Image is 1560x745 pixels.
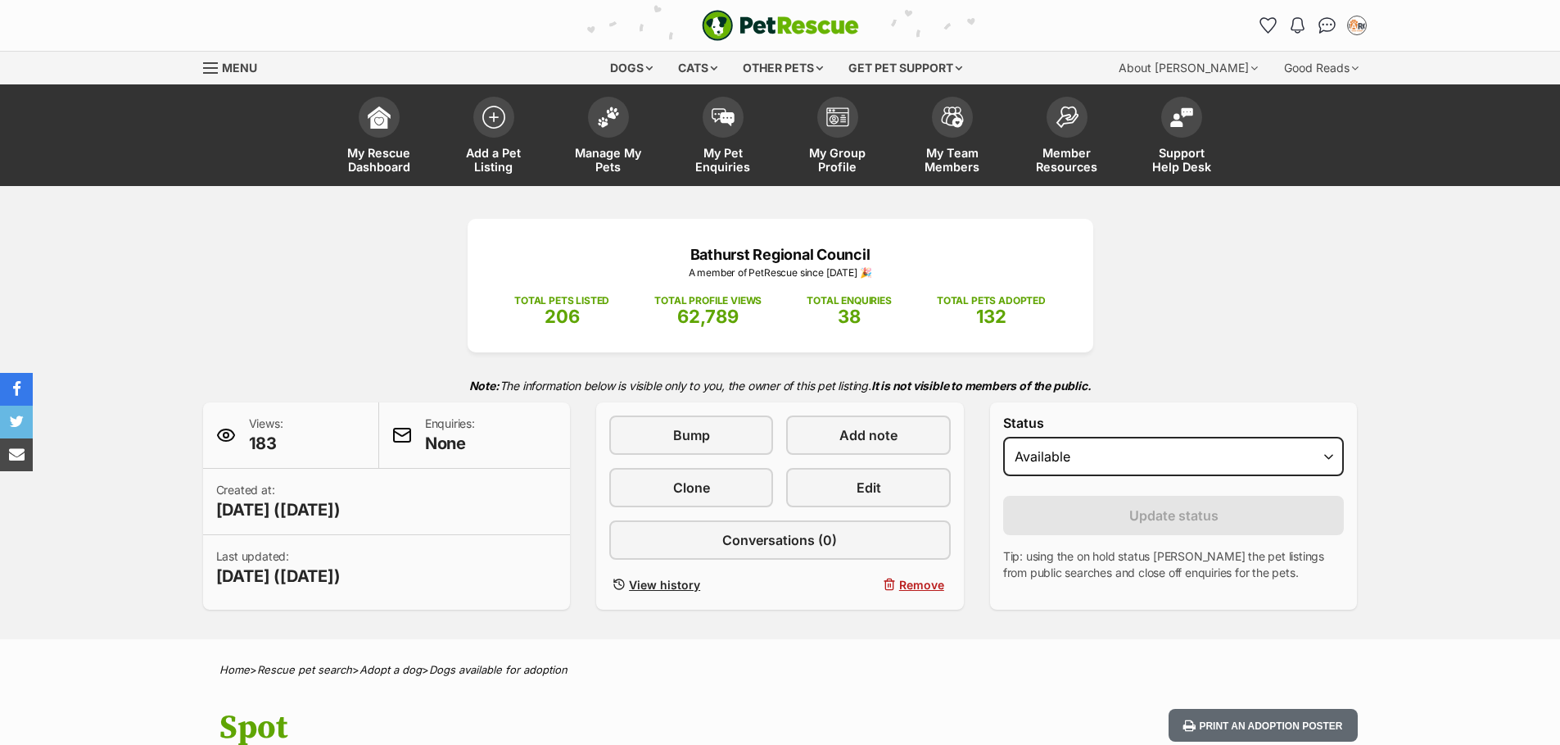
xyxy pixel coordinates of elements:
a: My Group Profile [780,89,895,186]
p: TOTAL PETS ADOPTED [937,293,1046,308]
button: Print an adoption poster [1169,709,1357,743]
a: Manage My Pets [551,89,666,186]
a: Add a Pet Listing [436,89,551,186]
span: Edit [857,478,881,497]
strong: It is not visible to members of the public. [871,379,1092,393]
span: [DATE] ([DATE]) [216,498,341,521]
strong: Note: [469,379,500,393]
a: My Team Members [895,89,1010,186]
a: Edit [786,468,950,507]
img: chat-41dd97257d64d25036548639549fe6c8038ab92f7586957e7f3b1b290dea8141.svg [1318,17,1336,34]
a: Clone [609,468,773,507]
img: manage-my-pets-icon-02211641906a0b7f246fdf0571729dbe1e7629f14944591b6c1af311fb30b64b.svg [597,107,620,128]
img: logo-e224e6f780fb5917bec1dbf3a21bbac754714ae5b6737aabdf751b685950b380.svg [702,10,859,41]
img: pet-enquiries-icon-7e3ad2cf08bfb03b45e93fb7055b45f3efa6380592205ae92323e6603595dc1f.svg [712,108,735,126]
ul: Account quick links [1255,12,1370,39]
span: [DATE] ([DATE]) [216,565,341,588]
p: Enquiries: [425,416,475,455]
span: View history [629,576,700,593]
span: My Rescue Dashboard [342,146,416,174]
p: Last updated: [216,548,341,588]
a: Conversations [1314,12,1341,39]
span: Menu [222,61,257,75]
span: Support Help Desk [1145,146,1219,174]
img: add-pet-listing-icon-0afa8454b4691262ce3f59096e99ab1cd57d4a30225e0717b998d2c9b9846f56.svg [482,106,505,129]
p: TOTAL PROFILE VIEWS [654,293,762,308]
span: Manage My Pets [572,146,645,174]
a: Bump [609,416,773,455]
span: Member Resources [1030,146,1104,174]
span: 38 [838,306,861,327]
img: team-members-icon-5396bd8760b3fe7c0b43da4ab00e1e3bb1a5d9ba89233759b79545d2d3fc5d0d.svg [941,107,964,128]
span: 206 [545,306,580,327]
span: Clone [673,478,710,497]
a: Member Resources [1010,89,1124,186]
button: My account [1344,12,1370,39]
p: Views: [249,416,283,455]
span: 62,789 [677,306,739,327]
button: Notifications [1285,12,1311,39]
p: The information below is visible only to you, the owner of this pet listing. [203,369,1358,402]
span: Add note [839,425,898,445]
a: Dogs available for adoption [429,663,567,676]
a: Rescue pet search [257,663,352,676]
span: 132 [976,306,1006,327]
a: My Rescue Dashboard [322,89,436,186]
p: Bathurst Regional Council [492,243,1069,266]
p: Created at: [216,482,341,521]
div: About [PERSON_NAME] [1107,52,1269,84]
a: Support Help Desk [1124,89,1239,186]
p: Tip: using the on hold status [PERSON_NAME] the pet listings from public searches and close off e... [1003,548,1345,581]
div: Cats [667,52,729,84]
span: None [425,432,475,455]
a: View history [609,573,773,597]
span: Remove [899,576,944,593]
button: Update status [1003,496,1345,535]
div: Other pets [731,52,834,84]
label: Status [1003,416,1345,430]
button: Remove [786,573,950,597]
a: PetRescue [702,10,859,41]
span: Add a Pet Listing [457,146,531,174]
a: Menu [203,52,269,81]
p: A member of PetRescue since [DATE] 🎉 [492,266,1069,280]
img: Heidi McMahon profile pic [1349,17,1365,34]
span: 183 [249,432,283,455]
a: Home [219,663,250,676]
img: group-profile-icon-3fa3cf56718a62981997c0bc7e787c4b2cf8bcc04b72c1350f741eb67cf2f40e.svg [826,107,849,127]
span: Bump [673,425,710,445]
img: help-desk-icon-fdf02630f3aa405de69fd3d07c3f3aa587a6932b1a1747fa1d2bba05be0121f9.svg [1170,107,1193,127]
span: Update status [1129,506,1219,525]
a: Favourites [1255,12,1282,39]
div: Good Reads [1273,52,1370,84]
img: member-resources-icon-8e73f808a243e03378d46382f2149f9095a855e16c252ad45f914b54edf8863c.svg [1056,106,1078,128]
img: notifications-46538b983faf8c2785f20acdc204bb7945ddae34d4c08c2a6579f10ce5e182be.svg [1291,17,1304,34]
span: Conversations (0) [722,530,837,550]
span: My Group Profile [801,146,875,174]
p: TOTAL PETS LISTED [514,293,609,308]
a: Adopt a dog [359,663,422,676]
span: My Pet Enquiries [686,146,760,174]
div: > > > [179,664,1382,676]
span: My Team Members [916,146,989,174]
a: Conversations (0) [609,520,951,560]
a: My Pet Enquiries [666,89,780,186]
a: Add note [786,416,950,455]
div: Get pet support [837,52,974,84]
p: TOTAL ENQUIRIES [807,293,891,308]
div: Dogs [599,52,664,84]
img: dashboard-icon-eb2f2d2d3e046f16d808141f083e7271f6b2e854fb5c12c21221c1fb7104beca.svg [368,106,391,129]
